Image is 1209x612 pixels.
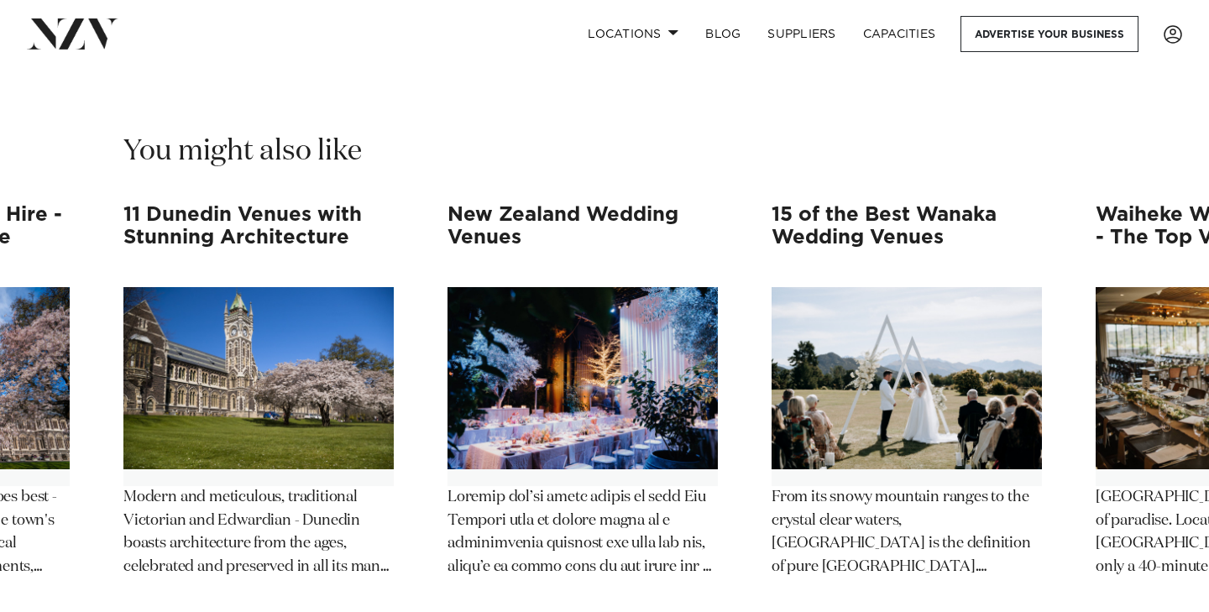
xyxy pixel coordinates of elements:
[692,16,754,52] a: BLOG
[772,204,1042,579] a: 15 of the Best Wanaka Wedding Venues 15 of the Best Wanaka Wedding Venues From its snowy mountain...
[447,204,718,599] swiper-slide: 8 / 12
[447,204,718,270] h3: New Zealand Wedding Venues
[447,287,718,468] img: New Zealand Wedding Venues
[123,204,394,579] a: 11 Dunedin Venues with Stunning Architecture 11 Dunedin Venues with Stunning Architecture Modern ...
[772,486,1042,580] p: From its snowy mountain ranges to the crystal clear waters, [GEOGRAPHIC_DATA] is the definition o...
[123,486,394,580] p: Modern and meticulous, traditional Victorian and Edwardian - Dunedin boasts architecture from the...
[772,204,1042,270] h3: 15 of the Best Wanaka Wedding Venues
[850,16,950,52] a: Capacities
[27,18,118,49] img: nzv-logo.png
[960,16,1138,52] a: Advertise your business
[123,133,362,170] h2: You might also like
[447,486,718,580] p: Loremip dol’si ametc adipis el sedd Eiu Tempori utla et dolore magna al e adminimvenia quisnost e...
[123,287,394,468] img: 11 Dunedin Venues with Stunning Architecture
[754,16,849,52] a: SUPPLIERS
[123,204,394,599] swiper-slide: 7 / 12
[772,204,1042,599] swiper-slide: 9 / 12
[123,204,394,270] h3: 11 Dunedin Venues with Stunning Architecture
[574,16,692,52] a: Locations
[772,287,1042,468] img: 15 of the Best Wanaka Wedding Venues
[447,204,718,579] a: New Zealand Wedding Venues New Zealand Wedding Venues Loremip dol’si ametc adipis el sedd Eiu Tem...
